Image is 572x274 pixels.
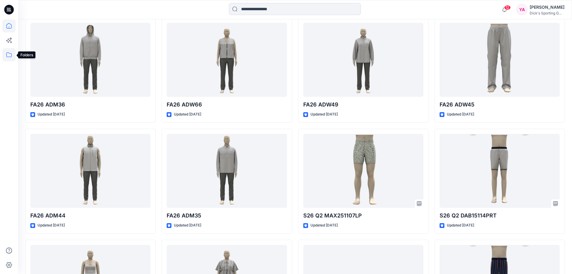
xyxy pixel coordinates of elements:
p: Updated [DATE] [310,111,338,118]
p: S26 Q2 MAX251107LP [303,211,423,220]
p: FA26 ADW66 [167,100,287,109]
div: YA [516,4,527,15]
a: FA26 ADM44 [30,134,150,208]
a: FA26 ADW49 [303,23,423,97]
div: Dick's Sporting G... [530,11,564,15]
p: FA26 ADW45 [440,100,560,109]
a: S26 Q2 DAB15114PRT [440,134,560,208]
a: FA26 ADW45 [440,23,560,97]
a: FA26 ADM36 [30,23,150,97]
p: S26 Q2 DAB15114PRT [440,211,560,220]
p: FA26 ADM44 [30,211,150,220]
div: [PERSON_NAME] [530,4,564,11]
p: Updated [DATE] [38,222,65,229]
p: FA26 ADM35 [167,211,287,220]
span: 12 [504,5,511,10]
a: FA26 ADM35 [167,134,287,208]
p: Updated [DATE] [38,111,65,118]
p: FA26 ADW49 [303,100,423,109]
p: FA26 ADM36 [30,100,150,109]
p: Updated [DATE] [310,222,338,229]
a: FA26 ADW66 [167,23,287,97]
p: Updated [DATE] [447,111,474,118]
p: Updated [DATE] [174,111,201,118]
p: Updated [DATE] [174,222,201,229]
a: S26 Q2 MAX251107LP [303,134,423,208]
p: Updated [DATE] [447,222,474,229]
